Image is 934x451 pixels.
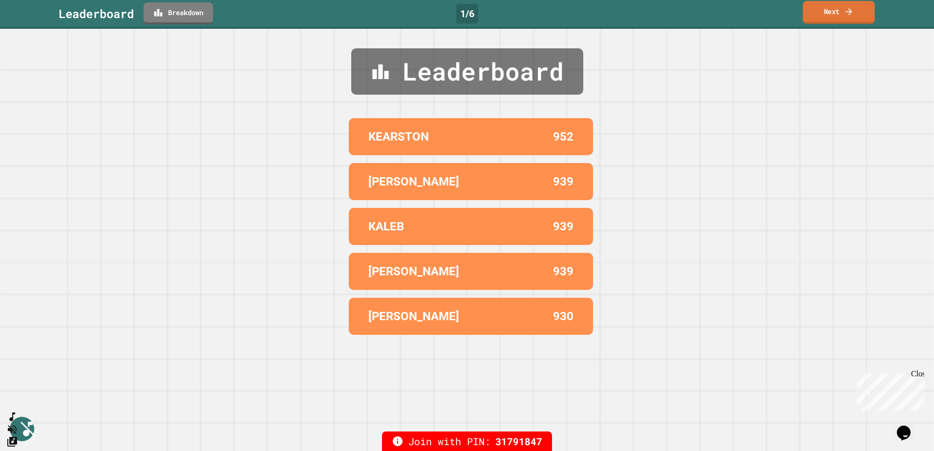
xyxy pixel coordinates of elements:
[368,263,459,280] p: [PERSON_NAME]
[456,4,478,23] div: 1 / 6
[553,173,573,190] p: 939
[144,2,213,24] a: Breakdown
[4,4,67,62] div: Chat with us now!Close
[382,431,552,451] div: Join with PIN:
[6,411,18,423] button: SpeedDial basic example
[59,5,134,22] div: Leaderboard
[853,369,924,411] iframe: chat widget
[893,412,924,441] iframe: chat widget
[495,434,542,449] span: 31791847
[803,1,874,24] a: Next
[368,218,404,235] p: KALEB
[553,263,573,280] p: 939
[351,48,583,95] div: Leaderboard
[553,218,573,235] p: 939
[553,307,573,325] p: 930
[368,307,459,325] p: [PERSON_NAME]
[368,128,429,145] p: KEARSTON
[368,173,459,190] p: [PERSON_NAME]
[6,423,18,435] button: Unmute music
[6,435,18,448] button: Change Music
[553,128,573,145] p: 952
